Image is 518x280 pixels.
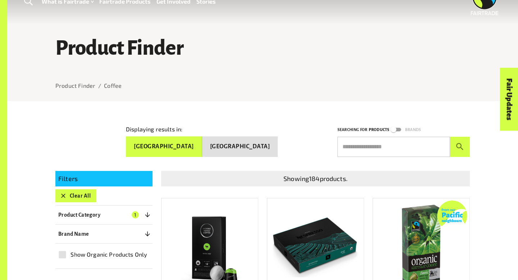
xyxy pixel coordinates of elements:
p: Searching for [337,126,367,133]
nav: breadcrumb [55,81,470,90]
button: [GEOGRAPHIC_DATA] [202,136,278,157]
a: Coffee [104,82,122,89]
span: Show Organic Products Only [71,250,147,259]
p: Showing 184 products. [164,174,467,184]
button: Clear All [55,189,96,202]
button: Product Category [55,208,153,221]
p: Brands [405,126,421,133]
li: / [98,81,101,90]
p: Filters [58,174,150,184]
p: Products [369,126,389,133]
button: [GEOGRAPHIC_DATA] [126,136,202,157]
span: 1 [132,211,139,218]
p: Displaying results in: [126,125,182,134]
button: Brand Name [55,227,153,240]
p: Product Category [58,211,100,219]
a: Product Finder [55,82,95,89]
p: Brand Name [58,230,89,238]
